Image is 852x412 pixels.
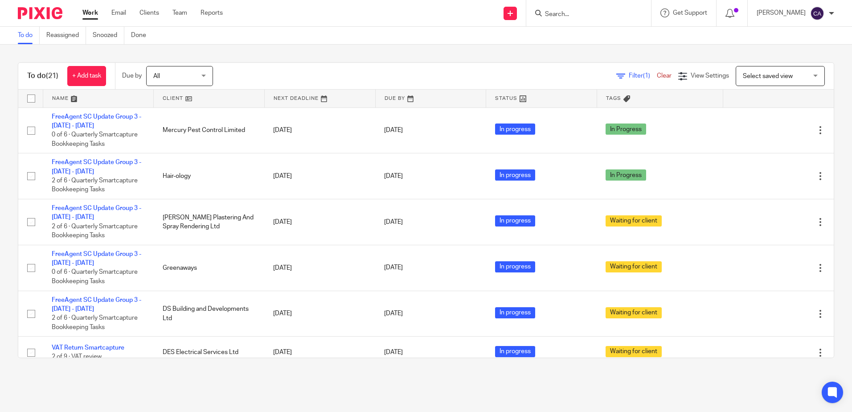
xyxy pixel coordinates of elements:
[154,245,265,291] td: Greenaways
[264,153,375,199] td: [DATE]
[810,6,824,21] img: svg%3E
[154,199,265,245] td: [PERSON_NAME] Plastering And Spray Rendering Ltd
[743,73,793,79] span: Select saved view
[154,153,265,199] td: Hair-ology
[52,223,138,239] span: 2 of 6 · Quarterly Smartcapture Bookkeeping Tasks
[52,132,138,147] span: 0 of 6 · Quarterly Smartcapture Bookkeeping Tasks
[606,169,646,181] span: In Progress
[264,291,375,337] td: [DATE]
[384,173,403,179] span: [DATE]
[93,27,124,44] a: Snoozed
[52,251,141,266] a: FreeAgent SC Update Group 3 - [DATE] - [DATE]
[629,73,657,79] span: Filter
[46,27,86,44] a: Reassigned
[172,8,187,17] a: Team
[643,73,650,79] span: (1)
[384,127,403,133] span: [DATE]
[52,269,138,285] span: 0 of 6 · Quarterly Smartcapture Bookkeeping Tasks
[52,205,141,220] a: FreeAgent SC Update Group 3 - [DATE] - [DATE]
[264,337,375,368] td: [DATE]
[52,177,138,193] span: 2 of 6 · Quarterly Smartcapture Bookkeeping Tasks
[495,261,535,272] span: In progress
[111,8,126,17] a: Email
[495,124,535,135] span: In progress
[673,10,707,16] span: Get Support
[139,8,159,17] a: Clients
[52,354,102,360] span: 2 of 9 · VAT review
[52,345,124,351] a: VAT Return Smartcapture
[495,346,535,357] span: In progress
[384,350,403,356] span: [DATE]
[691,73,729,79] span: View Settings
[384,219,403,225] span: [DATE]
[606,307,662,318] span: Waiting for client
[46,72,58,79] span: (21)
[18,27,40,44] a: To do
[52,315,138,331] span: 2 of 6 · Quarterly Smartcapture Bookkeeping Tasks
[606,124,646,135] span: In Progress
[606,96,621,101] span: Tags
[154,291,265,337] td: DS Building and Developments Ltd
[154,337,265,368] td: DES Electrical Services Ltd
[154,107,265,153] td: Mercury Pest Control Limited
[495,169,535,181] span: In progress
[52,159,141,174] a: FreeAgent SC Update Group 3 - [DATE] - [DATE]
[82,8,98,17] a: Work
[757,8,806,17] p: [PERSON_NAME]
[495,307,535,318] span: In progress
[606,346,662,357] span: Waiting for client
[606,215,662,227] span: Waiting for client
[131,27,153,44] a: Done
[122,71,142,80] p: Due by
[27,71,58,81] h1: To do
[264,199,375,245] td: [DATE]
[495,215,535,227] span: In progress
[52,114,141,129] a: FreeAgent SC Update Group 3 - [DATE] - [DATE]
[264,107,375,153] td: [DATE]
[18,7,62,19] img: Pixie
[264,245,375,291] td: [DATE]
[384,310,403,317] span: [DATE]
[153,73,160,79] span: All
[606,261,662,272] span: Waiting for client
[52,297,141,312] a: FreeAgent SC Update Group 3 - [DATE] - [DATE]
[657,73,672,79] a: Clear
[67,66,106,86] a: + Add task
[544,11,624,19] input: Search
[384,265,403,271] span: [DATE]
[201,8,223,17] a: Reports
